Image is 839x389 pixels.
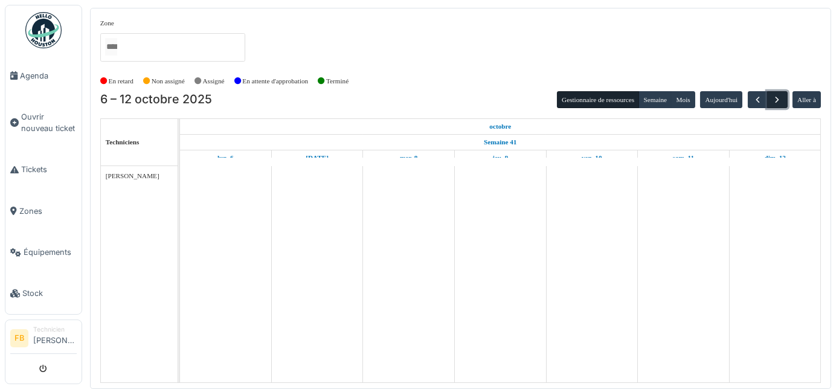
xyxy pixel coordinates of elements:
[24,246,77,258] span: Équipements
[109,76,133,86] label: En retard
[767,91,787,109] button: Suivant
[19,205,77,217] span: Zones
[106,138,140,146] span: Techniciens
[5,190,82,231] a: Zones
[5,232,82,273] a: Équipements
[152,76,185,86] label: Non assigné
[303,150,332,166] a: 7 octobre 2025
[557,91,639,108] button: Gestionnaire de ressources
[489,150,511,166] a: 9 octobre 2025
[20,70,77,82] span: Agenda
[21,164,77,175] span: Tickets
[100,92,212,107] h2: 6 – 12 octobre 2025
[106,172,159,179] span: [PERSON_NAME]
[214,150,237,166] a: 6 octobre 2025
[670,150,697,166] a: 11 octobre 2025
[397,150,420,166] a: 8 octobre 2025
[481,135,519,150] a: Semaine 41
[242,76,308,86] label: En attente d'approbation
[579,150,605,166] a: 10 octobre 2025
[700,91,742,108] button: Aujourd'hui
[5,149,82,190] a: Tickets
[792,91,821,108] button: Aller à
[638,91,672,108] button: Semaine
[33,325,77,334] div: Technicien
[671,91,695,108] button: Mois
[5,55,82,96] a: Agenda
[10,329,28,347] li: FB
[748,91,768,109] button: Précédent
[5,96,82,149] a: Ouvrir nouveau ticket
[105,38,117,56] input: Tous
[5,273,82,314] a: Stock
[326,76,349,86] label: Terminé
[486,119,514,134] a: 6 octobre 2025
[22,288,77,299] span: Stock
[762,150,789,166] a: 12 octobre 2025
[203,76,225,86] label: Assigné
[21,111,77,134] span: Ouvrir nouveau ticket
[25,12,62,48] img: Badge_color-CXgf-gQk.svg
[33,325,77,351] li: [PERSON_NAME]
[100,18,114,28] label: Zone
[10,325,77,354] a: FB Technicien[PERSON_NAME]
